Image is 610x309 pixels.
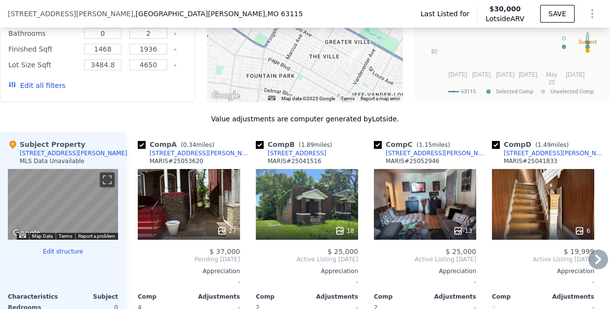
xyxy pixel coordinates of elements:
div: - [256,275,358,289]
span: $ 25,000 [446,248,476,255]
div: [STREET_ADDRESS][PERSON_NAME] [20,149,127,157]
div: Finished Sqft [8,42,78,56]
div: Adjustments [543,293,594,301]
text: [DATE] [518,71,537,78]
div: Appreciation [256,267,358,275]
div: Street View [8,169,118,240]
div: [STREET_ADDRESS] [268,149,326,157]
div: Comp D [492,140,573,149]
text: 63115 [461,88,476,95]
span: 1.89 [301,141,314,148]
span: $30,000 [489,5,521,13]
button: Map Data [32,233,53,240]
div: 27 [217,226,236,236]
div: MARIS # 25041833 [504,157,557,165]
a: Report a problem [78,233,115,239]
div: Appreciation [492,267,594,275]
text: [DATE] [496,71,515,78]
div: [STREET_ADDRESS][PERSON_NAME] [386,149,488,157]
div: Characteristics [8,293,63,301]
button: Clear [173,63,177,67]
span: [STREET_ADDRESS][PERSON_NAME] [8,9,133,19]
button: Edit structure [8,248,118,255]
span: 1.49 [538,141,551,148]
a: [STREET_ADDRESS][PERSON_NAME] [374,149,488,157]
div: Comp [138,293,189,301]
span: Last Listed for [421,9,469,19]
button: Clear [173,32,177,36]
div: 13 [453,226,472,236]
div: - [138,275,240,289]
div: Comp B [256,140,336,149]
a: Terms [341,96,355,101]
div: Adjustments [425,293,476,301]
div: 4438 Labadie Ave [317,23,328,39]
div: MARIS # 25053620 [150,157,203,165]
div: Appreciation [374,267,476,275]
button: Edit all filters [8,81,65,90]
div: Subject Property [8,140,85,149]
a: Terms [59,233,72,239]
text: $0 [431,48,438,55]
div: 6 [575,226,590,236]
span: Active Listing [DATE] [374,255,476,263]
div: Bathrooms [8,27,78,40]
text: [DATE] [566,71,584,78]
text: Unselected Comp [550,88,594,95]
text: C [585,35,589,41]
div: [STREET_ADDRESS][PERSON_NAME] [150,149,252,157]
div: - [492,275,594,289]
button: SAVE [540,5,575,23]
span: Pending [DATE] [138,255,240,263]
div: Comp C [374,140,454,149]
span: $ 19,999 [564,248,594,255]
text: [DATE] [472,71,491,78]
text: Selected Comp [496,88,533,95]
span: Map data ©2025 Google [281,96,335,101]
a: Open this area in Google Maps (opens a new window) [10,227,43,240]
div: Comp [492,293,543,301]
div: Lot Size Sqft [8,58,78,72]
div: Comp [374,293,425,301]
span: 0.34 [183,141,196,148]
div: Map [8,169,118,240]
text: D [562,35,566,41]
div: Comp A [138,140,218,149]
text: 25 [548,79,555,86]
a: [STREET_ADDRESS][PERSON_NAME] [138,149,252,157]
span: , MO 63115 [265,10,303,18]
img: Google [210,89,242,102]
div: MARIS # 25052946 [386,157,439,165]
span: Lotside ARV [486,14,524,24]
button: Show Options [582,4,602,24]
text: Subject [579,39,597,45]
div: Adjustments [307,293,358,301]
span: $ 25,000 [328,248,358,255]
div: MLS Data Unavailable [20,157,85,165]
span: ( miles) [531,141,573,148]
div: 18 [335,226,354,236]
div: - [374,275,476,289]
span: ( miles) [177,141,218,148]
img: Google [10,227,43,240]
a: [STREET_ADDRESS][PERSON_NAME] [492,149,606,157]
button: Clear [173,48,177,52]
span: ( miles) [413,141,454,148]
button: Toggle fullscreen view [100,172,115,187]
a: [STREET_ADDRESS] [256,149,326,157]
text: A [585,31,589,37]
button: Keyboard shortcuts [268,96,275,100]
span: $ 37,000 [210,248,240,255]
text: [DATE] [448,71,467,78]
div: 4017 Maffitt Ave [349,48,360,64]
a: Report a map error [361,96,400,101]
span: Active Listing [DATE] [492,255,594,263]
div: Subject [63,293,118,301]
span: , [GEOGRAPHIC_DATA][PERSON_NAME] [133,9,303,19]
span: 1.15 [419,141,432,148]
text: May [546,71,557,78]
div: Comp [256,293,307,301]
button: Keyboard shortcuts [19,233,26,238]
a: Open this area in Google Maps (opens a new window) [210,89,242,102]
div: [STREET_ADDRESS][PERSON_NAME] [504,149,606,157]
